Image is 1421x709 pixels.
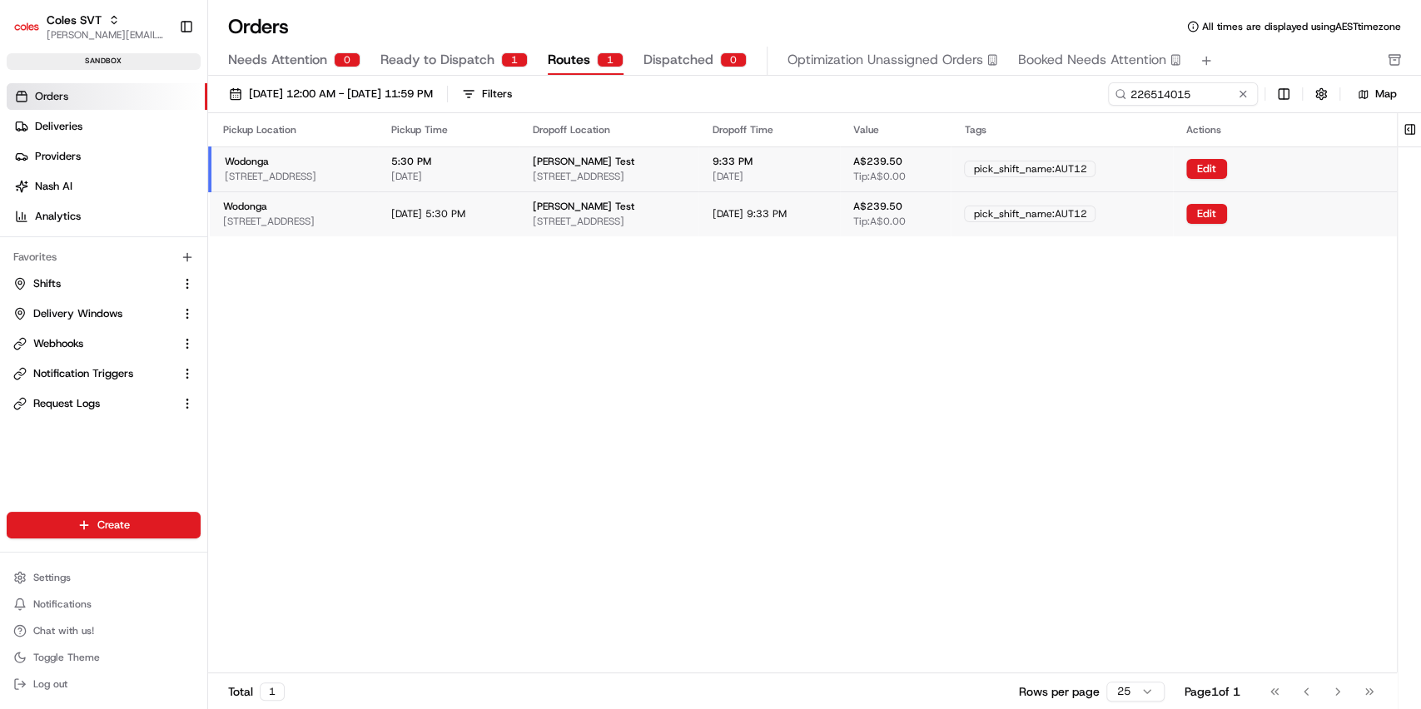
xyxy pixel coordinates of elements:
[964,123,1159,136] div: Tags
[35,149,81,164] span: Providers
[7,53,201,70] div: sandbox
[1347,84,1408,104] button: Map
[117,281,201,295] a: Powered byPylon
[13,276,174,291] a: Shifts
[1186,123,1384,136] div: Actions
[157,241,267,258] span: API Documentation
[698,191,840,236] td: [DATE] 9:33 PM
[7,330,201,357] button: Webhooks
[225,155,269,168] span: Wodonga
[7,300,201,327] button: Delivery Windows
[7,390,201,417] button: Request Logs
[853,170,906,183] span: Tip: A$0.00
[391,123,506,136] div: Pickup Time
[35,209,81,224] span: Analytics
[964,206,1096,222] div: pick_shift_name:AUT12
[7,360,201,387] button: Notification Triggers
[788,50,983,70] span: Optimization Unassigned Orders
[482,87,512,102] div: Filters
[7,83,207,110] a: Orders
[378,191,519,236] td: [DATE] 5:30 PM
[33,241,127,258] span: Knowledge Base
[141,243,154,256] div: 💻
[7,270,201,297] button: Shifts
[33,276,61,291] span: Shifts
[380,50,494,70] span: Ready to Dispatch
[260,682,285,701] div: 1
[7,173,207,200] a: Nash AI
[712,170,743,183] span: [DATE]
[1185,683,1240,700] div: Page 1 of 1
[35,89,68,104] span: Orders
[1186,204,1227,224] button: Edit
[33,597,92,611] span: Notifications
[853,155,902,168] span: A$239.50
[455,82,519,106] button: Filters
[391,170,422,183] span: [DATE]
[643,50,713,70] span: Dispatched
[10,235,134,265] a: 📗Knowledge Base
[548,50,590,70] span: Routes
[1018,50,1166,70] span: Booked Needs Attention
[17,159,47,189] img: 1736555255976-a54dd68f-1ca7-489b-9aae-adbdc363a1c4
[228,682,285,701] div: Total
[1375,87,1397,102] span: Map
[7,592,201,616] button: Notifications
[228,13,289,40] h1: Orders
[1108,82,1258,106] input: Type to search
[223,200,267,213] span: Wodonga
[35,179,72,194] span: Nash AI
[166,282,201,295] span: Pylon
[7,619,201,642] button: Chat with us!
[712,123,827,136] div: Dropoff Time
[7,244,201,270] div: Favorites
[501,52,528,67] div: 1
[7,143,207,170] a: Providers
[853,123,937,136] div: Value
[720,52,747,67] div: 0
[391,155,431,168] span: 5:30 PM
[33,306,122,321] span: Delivery Windows
[7,113,207,140] a: Deliveries
[223,215,315,228] span: [STREET_ADDRESS]
[7,203,207,230] a: Analytics
[1019,683,1100,700] p: Rows per page
[533,170,624,183] span: [STREET_ADDRESS]
[283,164,303,184] button: Start new chat
[47,28,166,42] button: [PERSON_NAME][EMAIL_ADDRESS][PERSON_NAME][DOMAIN_NAME]
[7,7,172,47] button: Coles SVTColes SVT[PERSON_NAME][EMAIL_ADDRESS][PERSON_NAME][DOMAIN_NAME]
[533,123,686,136] div: Dropoff Location
[225,170,316,183] span: [STREET_ADDRESS]
[33,336,83,351] span: Webhooks
[7,672,201,696] button: Log out
[13,396,174,411] a: Request Logs
[13,306,174,321] a: Delivery Windows
[57,159,273,176] div: Start new chat
[964,161,1096,177] div: pick_shift_name:AUT12
[7,646,201,669] button: Toggle Theme
[853,200,902,213] span: A$239.50
[249,87,433,102] span: [DATE] 12:00 AM - [DATE] 11:59 PM
[33,571,71,584] span: Settings
[712,155,752,168] span: 9:33 PM
[47,12,102,28] button: Coles SVT
[17,67,303,93] p: Welcome 👋
[33,624,94,637] span: Chat with us!
[17,17,50,50] img: Nash
[13,366,174,381] a: Notification Triggers
[597,52,624,67] div: 1
[853,215,906,228] span: Tip: A$0.00
[97,518,130,533] span: Create
[7,566,201,589] button: Settings
[1186,159,1227,179] button: Edit
[13,13,40,40] img: Coles SVT
[134,235,274,265] a: 💻API Documentation
[223,123,365,136] div: Pickup Location
[1202,20,1401,33] span: All times are displayed using AEST timezone
[35,119,82,134] span: Deliveries
[533,215,624,228] span: [STREET_ADDRESS]
[334,52,360,67] div: 0
[33,677,67,691] span: Log out
[33,396,100,411] span: Request Logs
